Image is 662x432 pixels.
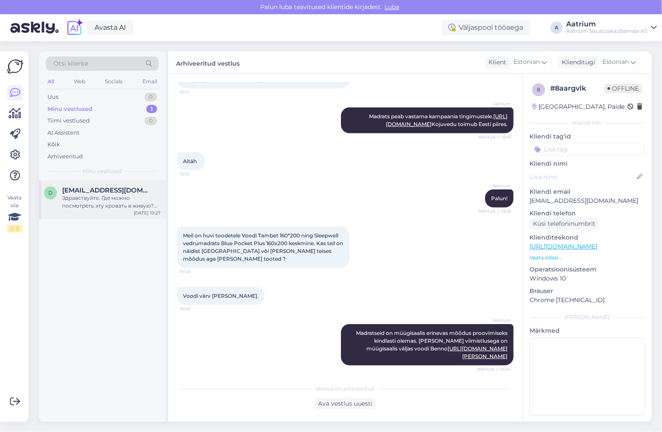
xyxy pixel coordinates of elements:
div: Küsi telefoninumbrit [530,218,599,230]
a: [URL][DOMAIN_NAME][PERSON_NAME] [448,345,508,359]
div: Socials [103,76,124,87]
div: Arhiveeritud [47,152,83,161]
div: Klient [485,58,506,67]
p: Kliendi email [530,187,645,196]
p: Brauser [530,287,645,296]
div: Web [72,76,87,87]
div: Aatrium [566,21,647,28]
span: Madratseid on müügisaalis erinevas mõõdus proovimiseks kindlasti olemas. [PERSON_NAME] viimistlus... [356,330,509,359]
span: Otsi kliente [54,59,88,68]
img: explore-ai [66,19,84,37]
span: Meil on huvi toodetele Voodi Tambet 160*200 ning Sleepwell vedrumadrats Blue Pocket Plus 160x200 ... [183,232,344,262]
div: Väljaspool tööaega [441,20,530,35]
div: Vaata siia [7,194,22,233]
span: Nähtud ✓ 15:15 [479,134,511,140]
span: Aitäh [183,158,197,164]
span: 8 [537,86,540,93]
div: Kõik [47,140,60,149]
a: [URL][DOMAIN_NAME] [530,243,597,250]
p: Vaata edasi ... [530,254,645,262]
div: All [46,76,56,87]
span: Aatrium [479,183,511,189]
span: Offline [604,84,642,93]
label: Arhiveeritud vestlus [176,57,240,68]
span: Nähtud ✓ 15:16 [479,208,511,214]
p: Chrome [TECHNICAL_ID] [530,296,645,305]
div: AI Assistent [47,129,79,137]
a: AatriumAatrium Sisustuskaubamaja AS [566,21,657,35]
input: Lisa tag [530,143,645,156]
input: Lisa nimi [530,172,635,182]
p: Märkmed [530,326,645,335]
div: 0 [145,93,157,101]
div: Ava vestlus uuesti [315,398,376,410]
span: dzudi@mail.ru [62,186,152,194]
div: Здравствуйте. Где можно посмотреть эту кровать в живую? Материал и т.д [62,194,161,210]
div: [PERSON_NAME] [530,313,645,321]
div: Uus [47,93,58,101]
div: Tiimi vestlused [47,117,90,125]
img: Askly Logo [7,58,23,75]
div: Minu vestlused [47,105,92,114]
div: 2 / 3 [7,225,22,233]
span: Voodi värv [PERSON_NAME]. [183,293,258,299]
span: 15:45 [180,306,212,312]
p: Klienditeekond [530,233,645,242]
p: Windows 10 [530,274,645,283]
p: Kliendi tag'id [530,132,645,141]
a: Avasta AI [87,20,133,35]
span: Estonian [602,57,629,67]
span: 15:12 [180,89,212,95]
span: Aatrium [479,101,511,107]
span: Palun! [491,195,508,202]
div: 0 [145,117,157,125]
div: Aatrium Sisustuskaubamaja AS [566,28,647,35]
p: Kliendi nimi [530,159,645,168]
p: Operatsioonisüsteem [530,265,645,274]
span: d [48,189,53,196]
div: 1 [146,105,157,114]
span: Nähtud ✓ 15:54 [477,366,511,372]
div: # 8aargvlk [550,83,604,94]
span: Aatrium [479,317,511,324]
span: Vestlus on arhiveeritud [316,385,375,393]
span: Madrats peab vastama kampaania tingimustele. Kojuvedu toimub Eesti piires. [369,113,508,127]
div: [DATE] 10:27 [134,210,161,216]
div: A [551,22,563,34]
div: Kliendi info [530,119,645,127]
span: 15:15 [180,171,212,177]
span: Minu vestlused [83,167,122,175]
span: Luba [382,3,402,11]
div: Email [141,76,159,87]
p: [EMAIL_ADDRESS][DOMAIN_NAME] [530,196,645,205]
div: [GEOGRAPHIC_DATA], Paide [532,102,624,111]
span: 15:45 [180,268,212,275]
span: Estonian [514,57,540,67]
p: Kliendi telefon [530,209,645,218]
div: Klienditugi [558,58,595,67]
